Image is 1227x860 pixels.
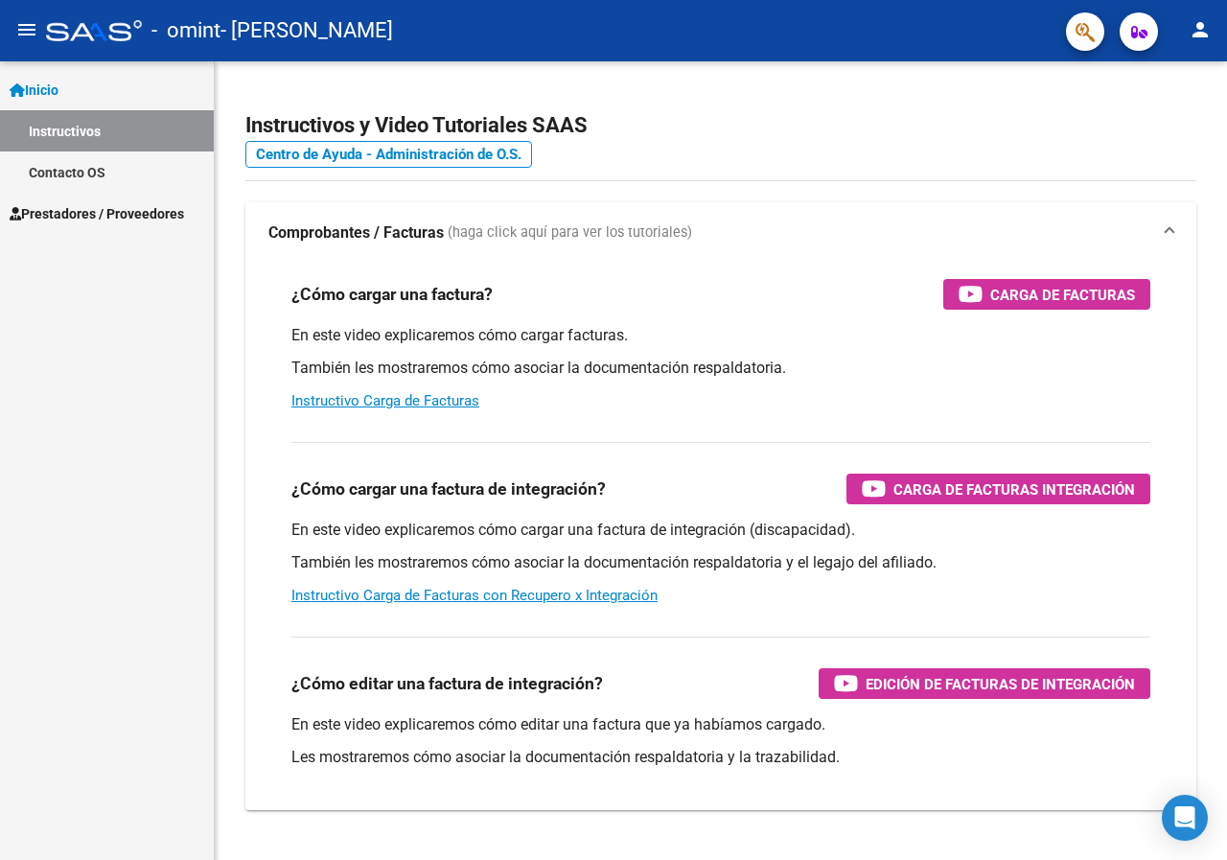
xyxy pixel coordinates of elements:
h2: Instructivos y Video Tutoriales SAAS [245,107,1196,144]
a: Instructivo Carga de Facturas [291,392,479,409]
p: También les mostraremos cómo asociar la documentación respaldatoria. [291,358,1150,379]
span: - omint [151,10,220,52]
span: Carga de Facturas [990,283,1135,307]
p: En este video explicaremos cómo editar una factura que ya habíamos cargado. [291,714,1150,735]
span: Carga de Facturas Integración [893,477,1135,501]
p: En este video explicaremos cómo cargar una factura de integración (discapacidad). [291,520,1150,541]
div: Open Intercom Messenger [1162,795,1208,841]
mat-expansion-panel-header: Comprobantes / Facturas (haga click aquí para ver los tutoriales) [245,202,1196,264]
span: Edición de Facturas de integración [866,672,1135,696]
p: También les mostraremos cómo asociar la documentación respaldatoria y el legajo del afiliado. [291,552,1150,573]
span: - [PERSON_NAME] [220,10,393,52]
button: Edición de Facturas de integración [819,668,1150,699]
span: Inicio [10,80,58,101]
p: Les mostraremos cómo asociar la documentación respaldatoria y la trazabilidad. [291,747,1150,768]
h3: ¿Cómo editar una factura de integración? [291,670,603,697]
span: (haga click aquí para ver los tutoriales) [448,222,692,244]
mat-icon: person [1189,18,1212,41]
a: Centro de Ayuda - Administración de O.S. [245,141,532,168]
a: Instructivo Carga de Facturas con Recupero x Integración [291,587,658,604]
div: Comprobantes / Facturas (haga click aquí para ver los tutoriales) [245,264,1196,810]
mat-icon: menu [15,18,38,41]
button: Carga de Facturas [943,279,1150,310]
button: Carga de Facturas Integración [846,474,1150,504]
p: En este video explicaremos cómo cargar facturas. [291,325,1150,346]
h3: ¿Cómo cargar una factura? [291,281,493,308]
strong: Comprobantes / Facturas [268,222,444,244]
h3: ¿Cómo cargar una factura de integración? [291,476,606,502]
span: Prestadores / Proveedores [10,203,184,224]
